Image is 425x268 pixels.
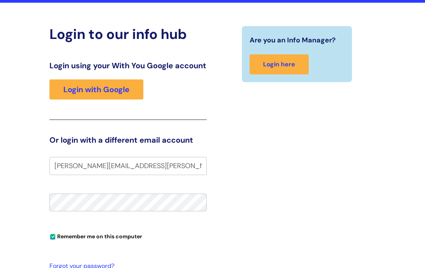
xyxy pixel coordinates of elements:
[49,26,207,42] h2: Login to our info hub
[250,34,336,46] span: Are you an Info Manager?
[49,157,207,175] input: Your e-mail address
[250,54,309,75] a: Login here
[49,230,207,242] div: You can uncheck this option if you're logging in from a shared device
[49,135,207,145] h3: Or login with a different email account
[49,61,207,70] h3: Login using your With You Google account
[49,79,143,99] a: Login with Google
[50,234,55,239] input: Remember me on this computer
[49,231,142,240] label: Remember me on this computer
